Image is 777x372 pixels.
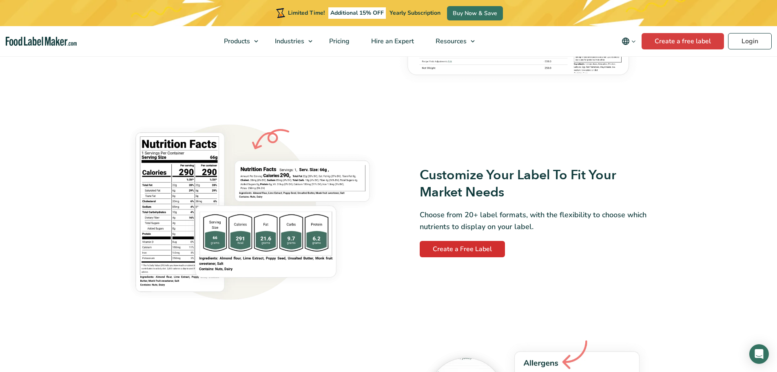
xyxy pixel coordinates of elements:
[425,26,479,56] a: Resources
[420,209,656,233] p: Choose from 20+ label formats, with the flexibility to choose which nutrients to display on your ...
[390,9,441,17] span: Yearly Subscription
[616,33,642,49] button: Change language
[361,26,423,56] a: Hire an Expert
[749,344,769,364] div: Open Intercom Messenger
[319,26,359,56] a: Pricing
[420,167,656,201] h3: Customize Your Label To Fit Your Market Needs
[272,37,305,46] span: Industries
[433,37,467,46] span: Resources
[642,33,724,49] a: Create a free label
[221,37,251,46] span: Products
[327,37,350,46] span: Pricing
[6,37,77,46] a: Food Label Maker homepage
[213,26,262,56] a: Products
[288,9,325,17] span: Limited Time!
[447,6,503,20] a: Buy Now & Save
[328,7,386,19] span: Additional 15% OFF
[728,33,772,49] a: Login
[369,37,415,46] span: Hire an Expert
[264,26,317,56] a: Industries
[420,241,505,257] a: Create a Free Label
